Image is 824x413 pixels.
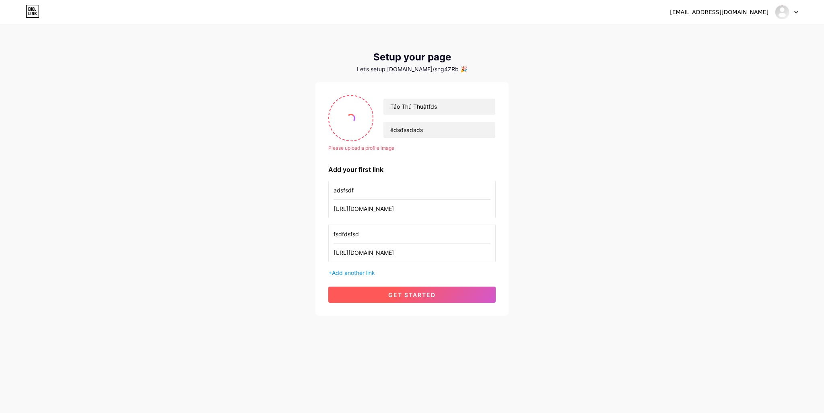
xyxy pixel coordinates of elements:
[332,269,375,276] span: Add another link
[383,99,495,115] input: Your name
[388,291,436,298] span: get started
[315,66,509,72] div: Let’s setup [DOMAIN_NAME]/sng4ZRb 🎉
[383,122,495,138] input: bio
[328,287,496,303] button: get started
[328,268,496,277] div: +
[315,52,509,63] div: Setup your page
[334,225,490,243] input: Link name (My Instagram)
[334,244,490,262] input: URL (https://instagram.com/yourname)
[775,4,790,20] img: sơn đỗ
[670,8,768,17] div: [EMAIL_ADDRESS][DOMAIN_NAME]
[328,145,496,152] div: Please upload a profile image
[328,165,496,174] div: Add your first link
[334,200,490,218] input: URL (https://instagram.com/yourname)
[334,181,490,199] input: Link name (My Instagram)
